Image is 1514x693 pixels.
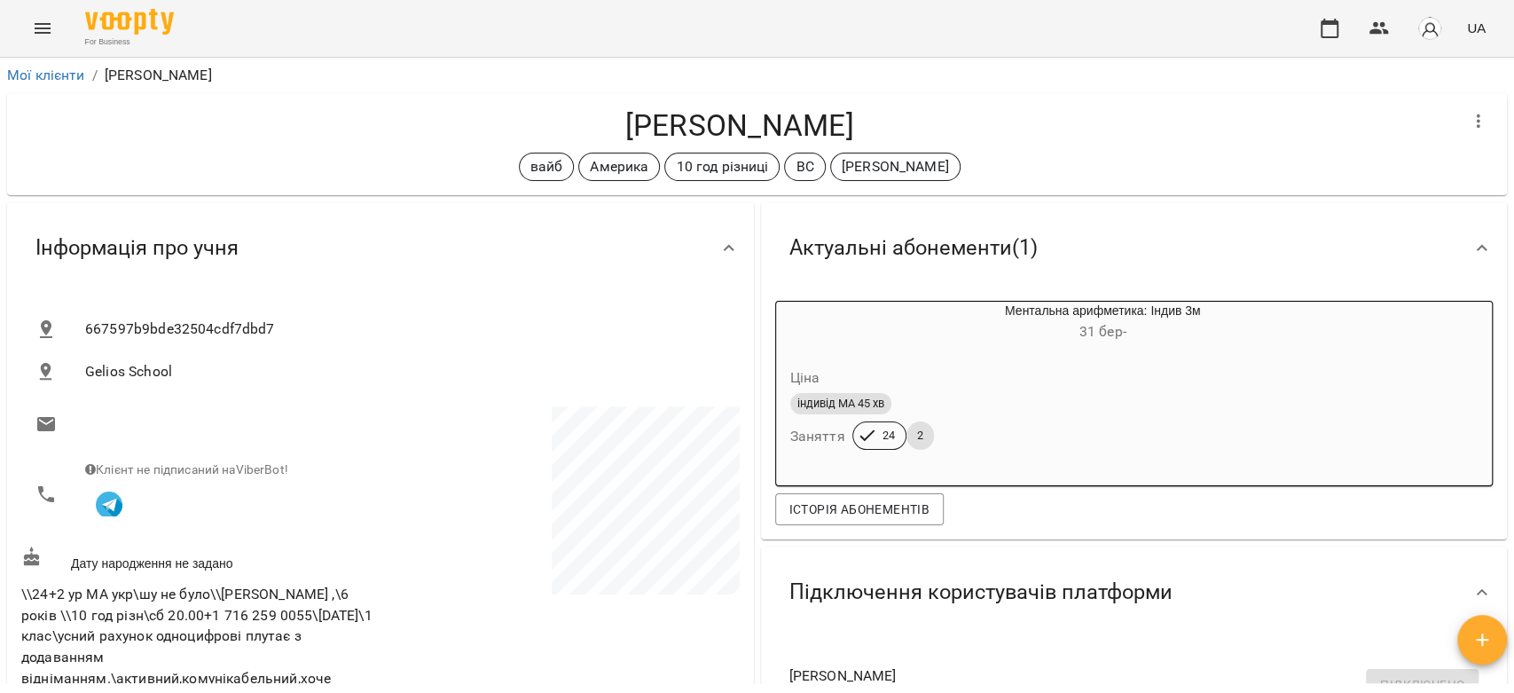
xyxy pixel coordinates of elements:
img: Telegram [96,492,122,518]
button: Ментальна арифметика: Індив 3м31 бер- Цінаіндивід МА 45 хвЗаняття242 [776,302,1345,471]
button: UA [1460,12,1493,44]
div: Дату народження не задано [18,543,380,576]
button: Історія абонементів [775,493,944,525]
p: Америка [590,156,648,177]
img: avatar_s.png [1417,16,1442,41]
span: 667597b9bde32504cdf7dbd7 [85,319,726,340]
span: Інформація про учня [35,234,239,262]
li: / [92,65,98,86]
h4: [PERSON_NAME] [21,107,1457,144]
img: Voopty Logo [85,9,174,35]
span: 2 [906,428,934,444]
div: Америка [578,153,660,181]
button: Menu [21,7,64,50]
div: Інформація про учня [7,202,754,294]
div: вайб [519,153,575,181]
span: Підключення користувачів платформи [789,579,1173,606]
span: For Business [85,36,174,48]
button: Клієнт підписаний на VooptyBot [85,479,133,527]
span: 24 [872,428,906,444]
nav: breadcrumb [7,65,1507,86]
p: ВС [796,156,813,177]
p: вайб [530,156,563,177]
p: 10 год різниці [676,156,768,177]
span: Gelios School [85,361,726,382]
p: [PERSON_NAME] [105,65,212,86]
span: 31 бер - [1079,323,1126,340]
span: [PERSON_NAME] [789,665,1451,687]
span: Актуальні абонементи ( 1 ) [789,234,1038,262]
a: Мої клієнти [7,67,85,83]
span: Клієнт не підписаний на ViberBot! [85,462,288,476]
p: [PERSON_NAME] [842,156,949,177]
h6: Ціна [790,366,820,390]
div: 10 год різниці [664,153,780,181]
div: ВС [784,153,825,181]
span: індивід МА 45 хв [790,396,891,412]
div: Актуальні абонементи(1) [761,202,1508,294]
div: [PERSON_NAME] [830,153,961,181]
h6: Заняття [790,424,845,449]
div: Ментальна арифметика: Індив 3м [776,302,861,344]
div: Ментальна арифметика: Індив 3м [861,302,1345,344]
span: Історія абонементів [789,499,930,520]
span: UA [1467,19,1486,37]
div: Підключення користувачів платформи [761,547,1508,638]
